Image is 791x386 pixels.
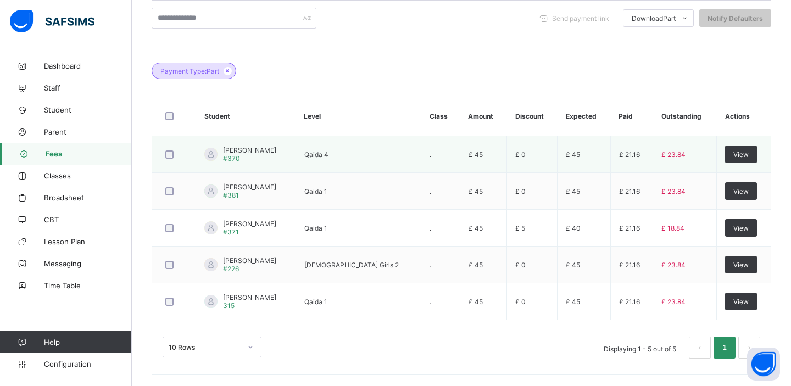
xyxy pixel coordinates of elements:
span: [PERSON_NAME] [223,183,276,191]
a: 1 [719,340,729,355]
th: Actions [717,96,771,136]
th: Class [421,96,460,136]
span: [PERSON_NAME] [223,256,276,265]
div: 10 Rows [169,343,241,351]
span: Fees [46,149,132,158]
span: Download Part [632,14,676,23]
span: View [733,150,749,159]
span: [PERSON_NAME] [223,293,276,301]
span: £ 0 [515,261,526,269]
img: safsims [10,10,94,33]
span: £ 45 [469,298,483,306]
button: next page [738,337,760,359]
span: [PERSON_NAME] [223,220,276,228]
span: Dashboard [44,61,132,70]
span: £ 21.16 [619,298,640,306]
span: Time Table [44,281,132,290]
span: £ 23.84 [661,298,686,306]
span: . [430,150,431,159]
span: Parent [44,127,132,136]
span: £ 23.84 [661,187,686,195]
span: #381 [223,191,239,199]
span: Help [44,338,131,346]
span: View [733,187,749,195]
span: £ 23.84 [661,150,686,159]
span: [DEMOGRAPHIC_DATA] Girls 2 [304,261,399,269]
span: Qaida 1 [304,187,327,195]
span: Staff [44,83,132,92]
li: 上一页 [689,337,711,359]
span: Broadsheet [44,193,132,202]
span: . [430,187,431,195]
span: £ 45 [469,261,483,269]
span: Notify Defaulters [708,14,763,23]
th: Paid [610,96,653,136]
span: Qaida 1 [304,224,327,232]
li: Displaying 1 - 5 out of 5 [595,337,684,359]
span: Student [44,105,132,114]
span: £ 0 [515,150,526,159]
span: £ 45 [469,224,483,232]
th: Outstanding [653,96,717,136]
span: £ 45 [566,150,580,159]
th: Expected [558,96,611,136]
span: Classes [44,171,132,180]
span: £ 21.16 [619,261,640,269]
span: Qaida 4 [304,150,328,159]
span: #226 [223,265,239,273]
span: £ 21.16 [619,150,640,159]
span: £ 45 [469,150,483,159]
span: Qaida 1 [304,298,327,306]
span: CBT [44,215,132,224]
span: £ 18.84 [661,224,684,232]
span: Messaging [44,259,132,268]
span: £ 23.84 [661,261,686,269]
span: Lesson Plan [44,237,132,246]
th: Discount [507,96,558,136]
th: Student [196,96,296,136]
span: Configuration [44,360,131,368]
th: Amount [460,96,506,136]
span: . [430,224,431,232]
span: View [733,224,749,232]
button: prev page [689,337,711,359]
li: 下一页 [738,337,760,359]
span: £ 5 [515,224,525,232]
span: £ 45 [566,261,580,269]
span: £ 45 [566,298,580,306]
span: . [430,298,431,306]
span: £ 45 [566,187,580,195]
button: Open asap [747,348,780,381]
span: £ 40 [566,224,581,232]
span: #370 [223,154,240,163]
span: . [430,261,431,269]
span: £ 21.16 [619,224,640,232]
th: Level [296,96,421,136]
span: View [733,261,749,269]
span: £ 0 [515,187,526,195]
span: [PERSON_NAME] [223,146,276,154]
span: £ 21.16 [619,187,640,195]
span: £ 0 [515,298,526,306]
span: 315 [223,301,235,310]
span: #371 [223,228,239,236]
li: 1 [714,337,736,359]
span: View [733,298,749,306]
span: Payment Type: Part [160,67,219,75]
span: Send payment link [552,14,609,23]
span: £ 45 [469,187,483,195]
